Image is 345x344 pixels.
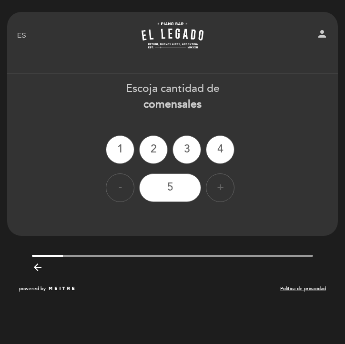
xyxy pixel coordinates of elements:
[172,135,201,164] div: 3
[139,135,168,164] div: 2
[106,173,134,202] div: -
[19,285,75,292] a: powered by
[106,135,134,164] div: 1
[206,173,234,202] div: +
[280,285,326,292] a: Política de privacidad
[19,285,46,292] span: powered by
[7,81,338,112] div: Escoja cantidad de
[316,28,328,40] i: person
[143,98,202,111] b: comensales
[139,173,201,202] div: 5
[32,262,43,273] i: arrow_backward
[127,22,218,49] a: El Legado Piano Bar
[206,135,234,164] div: 4
[316,28,328,42] button: person
[48,286,75,291] img: MEITRE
